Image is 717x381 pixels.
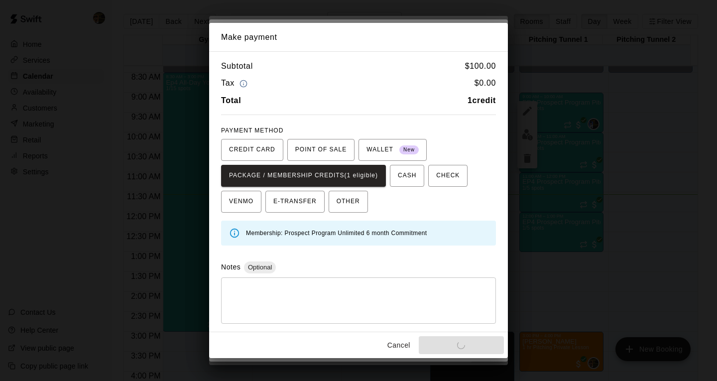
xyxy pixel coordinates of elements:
span: WALLET [366,142,419,158]
span: OTHER [337,194,360,210]
span: CREDIT CARD [229,142,275,158]
h6: $ 100.00 [465,60,496,73]
span: POINT OF SALE [295,142,347,158]
button: CHECK [428,165,468,187]
span: CASH [398,168,416,184]
button: Cancel [383,336,415,355]
span: Membership: Prospect Program Unlimited 6 month Commitment [246,230,427,237]
span: PAYMENT METHOD [221,127,283,134]
h6: Subtotal [221,60,253,73]
button: CASH [390,165,424,187]
b: 1 credit [468,96,496,105]
h6: Tax [221,77,250,90]
h2: Make payment [209,23,508,52]
button: VENMO [221,191,261,213]
button: CREDIT CARD [221,139,283,161]
button: OTHER [329,191,368,213]
span: New [399,143,419,157]
h6: $ 0.00 [475,77,496,90]
span: Optional [244,263,276,271]
button: POINT OF SALE [287,139,355,161]
button: PACKAGE / MEMBERSHIP CREDITS(1 eligible) [221,165,386,187]
span: CHECK [436,168,460,184]
b: Total [221,96,241,105]
button: WALLET New [358,139,427,161]
button: E-TRANSFER [265,191,325,213]
span: VENMO [229,194,253,210]
span: E-TRANSFER [273,194,317,210]
span: PACKAGE / MEMBERSHIP CREDITS (1 eligible) [229,168,378,184]
label: Notes [221,263,240,271]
